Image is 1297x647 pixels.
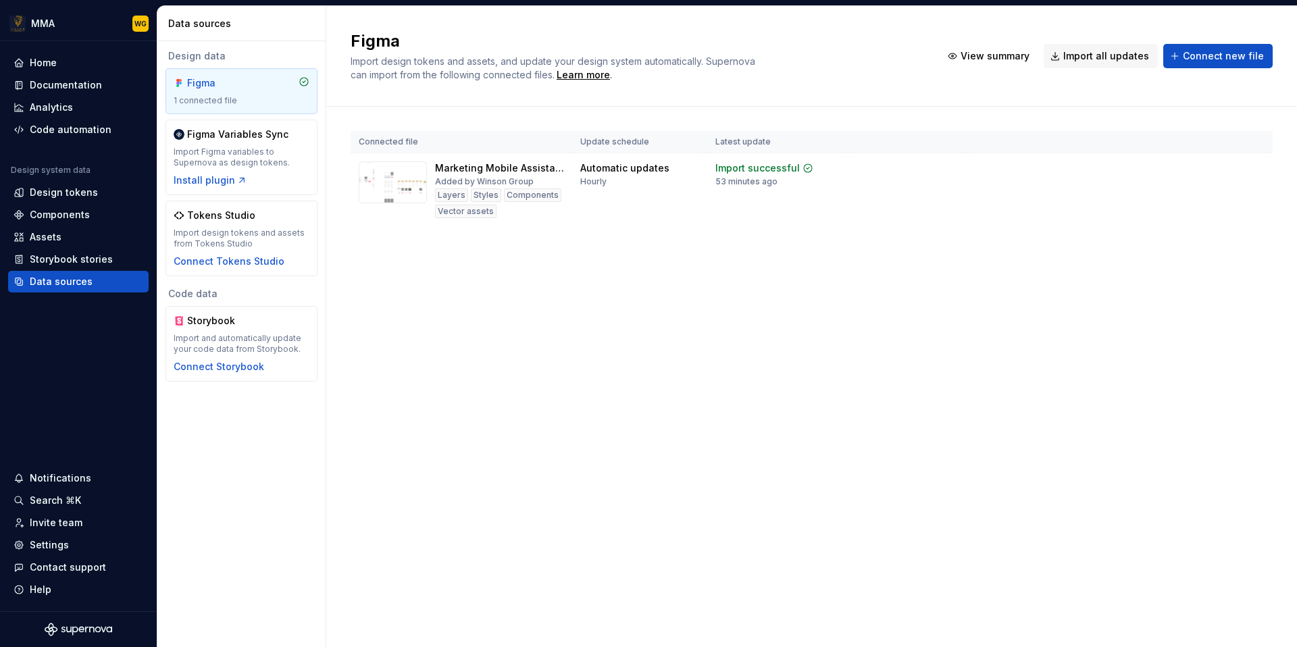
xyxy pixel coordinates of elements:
[8,271,149,292] a: Data sources
[9,16,26,32] img: fc29cc6a-6774-4435-a82d-a6acdc4f5b8b.png
[8,226,149,248] a: Assets
[8,97,149,118] a: Analytics
[8,74,149,96] a: Documentation
[8,249,149,270] a: Storybook stories
[30,494,81,507] div: Search ⌘K
[435,188,468,202] div: Layers
[8,534,149,556] a: Settings
[174,147,309,168] div: Import Figma variables to Supernova as design tokens.
[715,176,778,187] div: 53 minutes ago
[30,208,90,222] div: Components
[166,120,317,195] a: Figma Variables SyncImport Figma variables to Supernova as design tokens.Install plugin
[8,557,149,578] button: Contact support
[168,17,320,30] div: Data sources
[30,230,61,244] div: Assets
[30,275,93,288] div: Data sources
[166,201,317,276] a: Tokens StudioImport design tokens and assets from Tokens StudioConnect Tokens Studio
[30,561,106,574] div: Contact support
[30,78,102,92] div: Documentation
[174,95,309,106] div: 1 connected file
[1063,49,1149,63] span: Import all updates
[8,119,149,140] a: Code automation
[30,471,91,485] div: Notifications
[715,161,800,175] div: Import successful
[8,579,149,600] button: Help
[166,68,317,114] a: Figma1 connected file
[580,176,607,187] div: Hourly
[174,255,284,268] button: Connect Tokens Studio
[174,174,247,187] button: Install plugin
[8,204,149,226] a: Components
[166,306,317,382] a: StorybookImport and automatically update your code data from Storybook.Connect Storybook
[30,253,113,266] div: Storybook stories
[504,188,561,202] div: Components
[187,314,252,328] div: Storybook
[572,131,707,153] th: Update schedule
[30,101,73,114] div: Analytics
[8,467,149,489] button: Notifications
[471,188,501,202] div: Styles
[961,49,1029,63] span: View summary
[134,18,147,29] div: WG
[351,55,758,80] span: Import design tokens and assets, and update your design system automatically. Supernova can impor...
[45,623,112,636] svg: Supernova Logo
[8,182,149,203] a: Design tokens
[557,68,610,82] a: Learn more
[187,128,288,141] div: Figma Variables Sync
[166,49,317,63] div: Design data
[8,52,149,74] a: Home
[174,333,309,355] div: Import and automatically update your code data from Storybook.
[707,131,848,153] th: Latest update
[435,161,564,175] div: Marketing Mobile Assistant
[30,123,111,136] div: Code automation
[580,161,669,175] div: Automatic updates
[1044,44,1158,68] button: Import all updates
[435,205,497,218] div: Vector assets
[187,76,252,90] div: Figma
[555,70,612,80] span: .
[8,512,149,534] a: Invite team
[351,30,925,52] h2: Figma
[941,44,1038,68] button: View summary
[187,209,255,222] div: Tokens Studio
[8,490,149,511] button: Search ⌘K
[11,165,91,176] div: Design system data
[30,186,98,199] div: Design tokens
[31,17,55,30] div: MMA
[166,287,317,301] div: Code data
[30,56,57,70] div: Home
[30,516,82,529] div: Invite team
[1183,49,1264,63] span: Connect new file
[3,9,154,38] button: MMAWG
[174,360,264,373] button: Connect Storybook
[1163,44,1273,68] button: Connect new file
[351,131,572,153] th: Connected file
[30,538,69,552] div: Settings
[30,583,51,596] div: Help
[435,176,534,187] div: Added by Winson Group
[174,228,309,249] div: Import design tokens and assets from Tokens Studio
